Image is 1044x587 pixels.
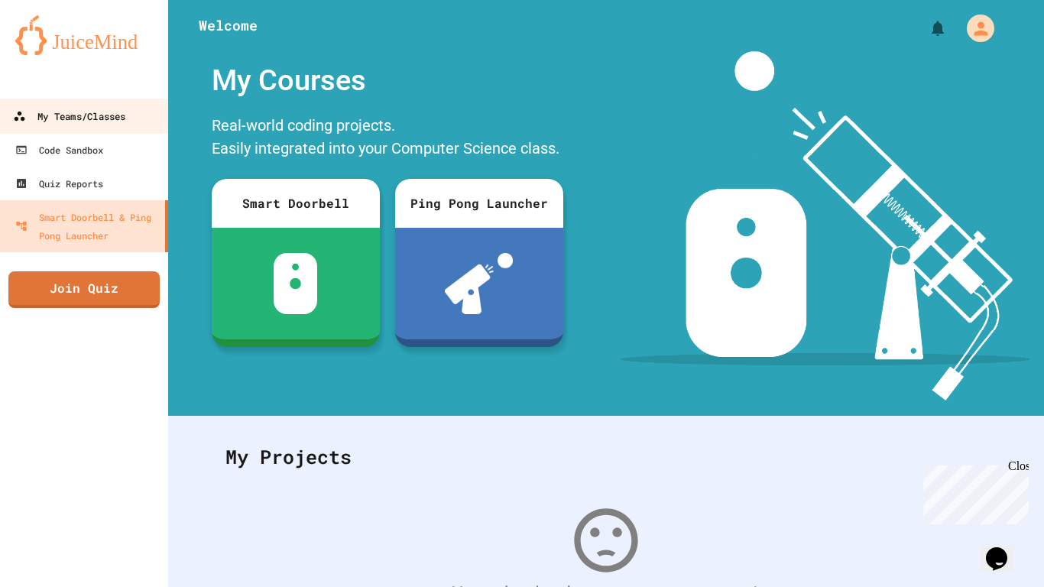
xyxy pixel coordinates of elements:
[15,141,103,159] div: Code Sandbox
[204,51,571,110] div: My Courses
[8,271,160,308] a: Join Quiz
[917,459,1029,524] iframe: chat widget
[15,174,103,193] div: Quiz Reports
[395,179,563,228] div: Ping Pong Launcher
[13,107,125,126] div: My Teams/Classes
[6,6,105,97] div: Chat with us now!Close
[274,253,317,314] img: sdb-white.svg
[620,51,1029,401] img: banner-image-my-projects.png
[15,15,153,55] img: logo-orange.svg
[445,253,513,314] img: ppl-with-ball.png
[210,427,1002,487] div: My Projects
[980,526,1029,572] iframe: chat widget
[204,110,571,167] div: Real-world coding projects. Easily integrated into your Computer Science class.
[900,15,951,41] div: My Notifications
[212,179,380,228] div: Smart Doorbell
[15,208,159,245] div: Smart Doorbell & Ping Pong Launcher
[951,11,998,46] div: My Account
